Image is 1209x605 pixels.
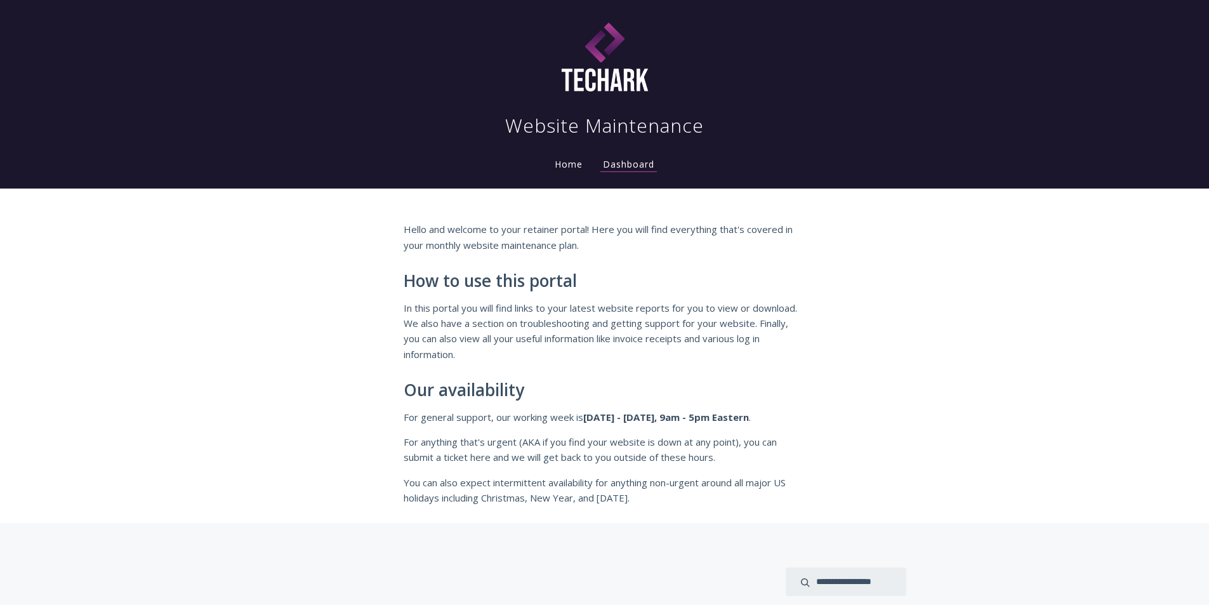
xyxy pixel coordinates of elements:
[505,113,704,138] h1: Website Maintenance
[404,222,806,253] p: Hello and welcome to your retainer portal! Here you will find everything that's covered in your m...
[552,158,585,170] a: Home
[404,272,806,291] h2: How to use this portal
[600,158,657,172] a: Dashboard
[786,568,906,596] input: search input
[404,381,806,400] h2: Our availability
[404,475,806,506] p: You can also expect intermittent availability for anything non-urgent around all major US holiday...
[583,411,749,423] strong: [DATE] - [DATE], 9am - 5pm Eastern
[404,300,806,362] p: In this portal you will find links to your latest website reports for you to view or download. We...
[404,409,806,425] p: For general support, our working week is .
[404,434,806,465] p: For anything that's urgent (AKA if you find your website is down at any point), you can submit a ...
